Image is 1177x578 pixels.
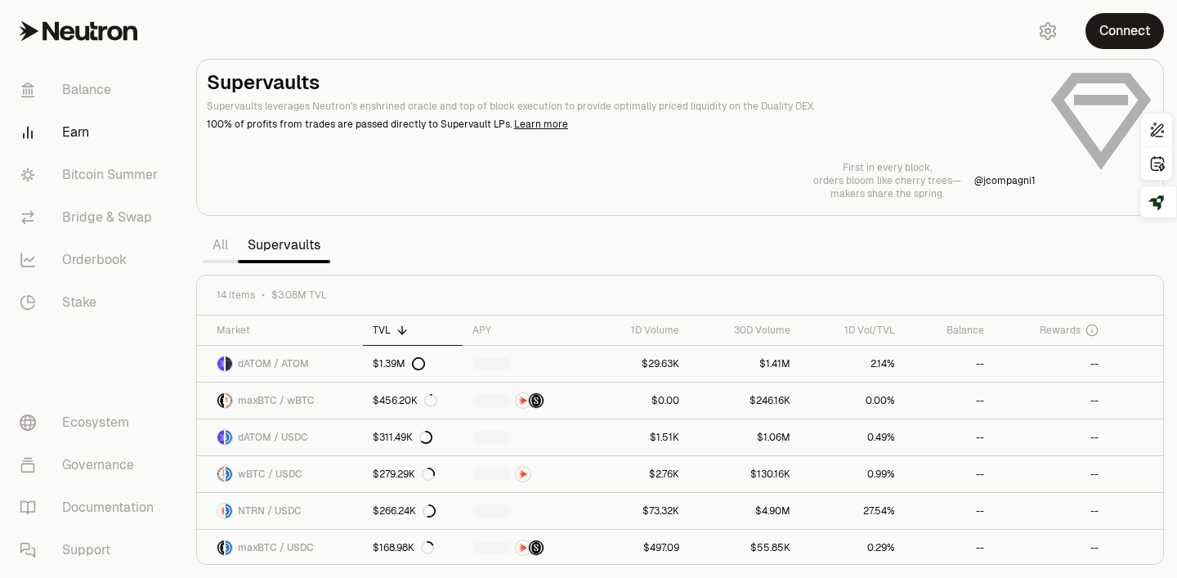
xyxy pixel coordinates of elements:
[217,540,224,555] img: maxBTC Logo
[905,383,994,419] a: --
[363,419,463,455] a: $311.49K
[373,431,432,444] div: $311.49K
[197,456,363,492] a: wBTC LogoUSDC LogowBTC / USDC
[587,530,689,566] a: $497.09
[994,456,1108,492] a: --
[905,530,994,566] a: --
[463,456,587,492] a: NTRN
[813,161,961,200] a: First in every block,orders bloom like cherry trees—makers share the spring.
[472,392,577,409] button: NTRNStructured Points
[994,346,1108,382] a: --
[7,69,177,111] a: Balance
[514,118,568,131] a: Learn more
[373,324,453,337] div: TVL
[689,346,800,382] a: $1.41M
[7,444,177,486] a: Governance
[238,541,314,554] span: maxBTC / USDC
[373,394,437,407] div: $456.20K
[197,493,363,529] a: NTRN LogoUSDC LogoNTRN / USDC
[905,493,994,529] a: --
[7,239,177,281] a: Orderbook
[587,493,689,529] a: $73.32K
[207,117,1036,132] p: 100% of profits from trades are passed directly to Supervault LPs.
[226,393,232,408] img: wBTC Logo
[800,419,905,455] a: 0.49%
[217,356,224,371] img: dATOM Logo
[238,431,308,444] span: dATOM / USDC
[905,419,994,455] a: --
[800,346,905,382] a: 2.14%
[271,289,327,302] span: $3.08M TVL
[587,419,689,455] a: $1.51K
[800,493,905,529] a: 27.54%
[363,493,463,529] a: $266.24K
[529,393,544,408] img: Structured Points
[226,467,232,482] img: USDC Logo
[905,346,994,382] a: --
[373,541,434,554] div: $168.98K
[226,540,232,555] img: USDC Logo
[463,383,587,419] a: NTRNStructured Points
[217,467,224,482] img: wBTC Logo
[373,504,436,518] div: $266.24K
[7,401,177,444] a: Ecosystem
[689,530,800,566] a: $55.85K
[516,467,530,482] img: NTRN
[689,419,800,455] a: $1.06M
[587,456,689,492] a: $2.76K
[7,111,177,154] a: Earn
[587,383,689,419] a: $0.00
[463,530,587,566] a: NTRNStructured Points
[597,324,679,337] div: 1D Volume
[689,456,800,492] a: $130.16K
[373,468,435,481] div: $279.29K
[800,530,905,566] a: 0.29%
[472,540,577,556] button: NTRNStructured Points
[238,468,302,481] span: wBTC / USDC
[238,357,309,370] span: dATOM / ATOM
[699,324,790,337] div: 30D Volume
[217,504,224,518] img: NTRN Logo
[217,289,255,302] span: 14 items
[1085,13,1164,49] button: Connect
[516,540,530,555] img: NTRN
[516,393,530,408] img: NTRN
[800,383,905,419] a: 0.00%
[905,456,994,492] a: --
[813,174,961,187] p: orders bloom like cherry trees—
[238,394,315,407] span: maxBTC / wBTC
[915,324,984,337] div: Balance
[994,530,1108,566] a: --
[197,530,363,566] a: maxBTC LogoUSDC LogomaxBTC / USDC
[238,504,302,518] span: NTRN / USDC
[207,99,1036,114] p: Supervaults leverages Neutron's enshrined oracle and top of block execution to provide optimally ...
[800,456,905,492] a: 0.99%
[363,530,463,566] a: $168.98K
[226,504,232,518] img: USDC Logo
[373,357,425,370] div: $1.39M
[363,383,463,419] a: $456.20K
[994,383,1108,419] a: --
[197,419,363,455] a: dATOM LogoUSDC LogodATOM / USDC
[1040,324,1081,337] span: Rewards
[7,154,177,196] a: Bitcoin Summer
[810,324,895,337] div: 1D Vol/TVL
[207,69,1036,96] h2: Supervaults
[472,324,577,337] div: APY
[994,493,1108,529] a: --
[217,393,224,408] img: maxBTC Logo
[238,229,330,262] a: Supervaults
[7,281,177,324] a: Stake
[203,229,238,262] a: All
[689,383,800,419] a: $246.16K
[974,174,1036,187] a: @jcompagni1
[7,486,177,529] a: Documentation
[472,466,577,482] button: NTRN
[994,419,1108,455] a: --
[226,430,232,445] img: USDC Logo
[7,529,177,571] a: Support
[813,161,961,174] p: First in every block,
[587,346,689,382] a: $29.63K
[974,174,1036,187] p: @ jcompagni1
[217,430,224,445] img: dATOM Logo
